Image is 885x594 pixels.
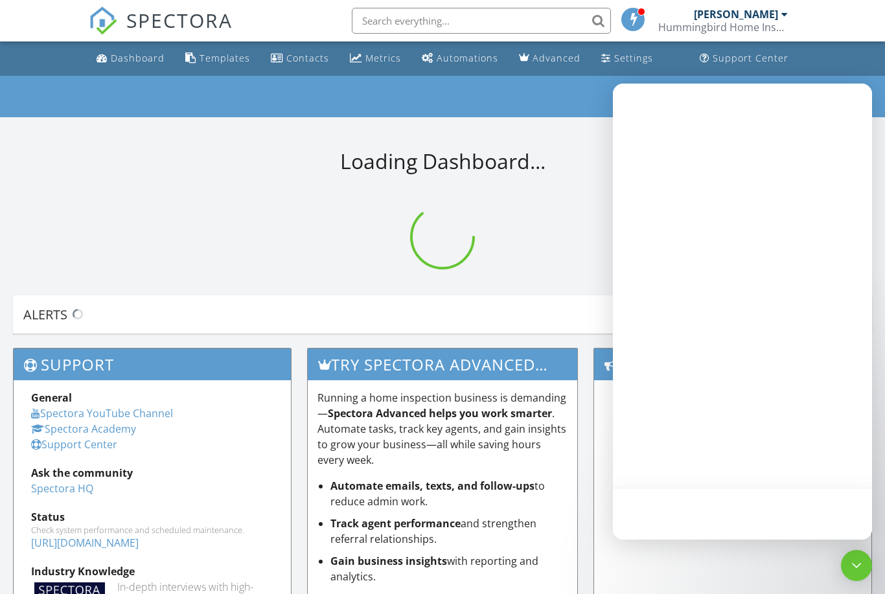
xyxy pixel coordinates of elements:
div: Support Center [713,52,788,64]
div: Settings [614,52,653,64]
a: Spectora Academy [31,422,136,436]
strong: Automate emails, texts, and follow-ups [330,479,534,493]
a: Contacts [266,47,334,71]
div: Open Intercom Messenger [841,550,872,581]
p: Running a home inspection business is demanding— . Automate tasks, track key agents, and gain ins... [317,390,568,468]
a: Metrics [345,47,406,71]
div: [PERSON_NAME] [694,8,778,21]
img: The Best Home Inspection Software - Spectora [89,6,117,35]
strong: Track agent performance [330,516,461,531]
a: Support Center [31,437,117,451]
a: Spectora HQ [31,481,93,496]
div: Status [31,509,273,525]
a: [URL][DOMAIN_NAME] [31,536,139,550]
a: Spectora YouTube Channel [31,406,173,420]
strong: General [31,391,72,405]
strong: Spectora Advanced helps you work smarter [328,406,552,420]
a: SPECTORA [89,17,233,45]
span: SPECTORA [126,6,233,34]
li: and strengthen referral relationships. [330,516,568,547]
div: Check system performance and scheduled maintenance. [31,525,273,535]
input: Search everything... [352,8,611,34]
h3: Latest Updates [594,348,871,380]
div: Alerts [23,306,843,323]
div: Industry Knowledge [31,564,273,579]
a: Templates [180,47,255,71]
div: Templates [200,52,250,64]
li: to reduce admin work. [330,478,568,509]
h3: Support [14,348,291,380]
a: Automations (Basic) [417,47,503,71]
div: Automations [437,52,498,64]
div: Contacts [286,52,329,64]
div: Metrics [365,52,401,64]
strong: Gain business insights [330,554,447,568]
div: Advanced [533,52,580,64]
a: Settings [596,47,658,71]
li: with reporting and analytics. [330,553,568,584]
div: Dashboard [111,52,165,64]
div: Hummingbird Home Inspectors [658,21,788,34]
h3: Try spectora advanced [DATE] [308,348,577,380]
div: Ask the community [31,465,273,481]
a: Support Center [695,47,794,71]
a: Advanced [514,47,586,71]
a: Dashboard [91,47,170,71]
